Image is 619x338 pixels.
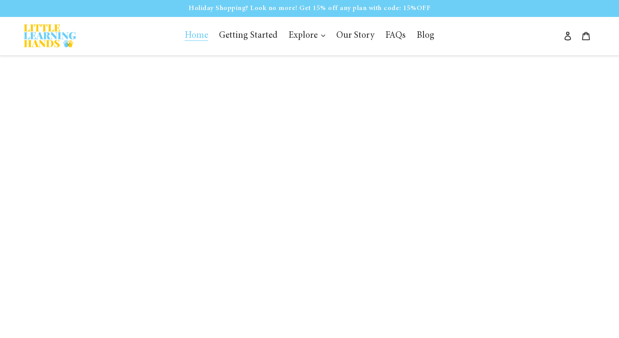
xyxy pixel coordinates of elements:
[336,31,374,41] span: Our Story
[219,31,278,41] span: Getting Started
[288,31,318,41] span: Explore
[381,28,410,44] a: FAQs
[180,28,212,44] a: Home
[417,31,434,41] span: Blog
[385,31,406,41] span: FAQs
[215,28,282,44] a: Getting Started
[24,24,76,47] img: Little Learning Hands
[284,28,330,44] button: Explore
[332,28,379,44] a: Our Story
[412,28,439,44] a: Blog
[185,31,208,41] span: Home
[1,1,618,16] p: Holiday Shopping? Look no more! Get 15% off any plan with code: 15%OFF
